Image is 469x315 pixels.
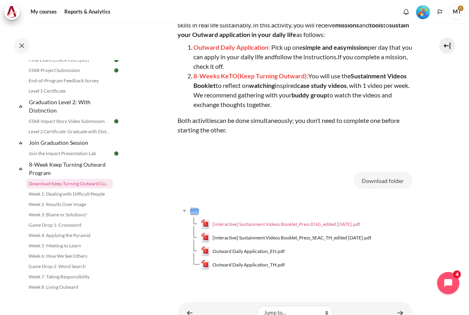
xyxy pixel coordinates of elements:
[212,234,371,241] span: [Interactive] Sustainment Videos Booklet_Press_SEAC_TH_edited [DATE].pdf
[26,179,113,189] a: Download Keep Turning Outward Guide
[347,43,368,51] strong: mission
[238,72,307,80] span: (Keep Turning Outward)
[26,262,113,271] a: Game Drop 2: Word Search
[212,261,285,268] span: Outward Daily Application_TH.pdf
[307,72,309,80] span: :
[26,200,113,209] a: Week 2: Results Over Image
[113,118,120,125] img: Done
[303,43,347,51] strong: simple and easy
[449,4,465,20] span: MT
[6,6,17,18] img: Architeck
[249,82,275,89] strong: watching
[194,71,413,109] p: You will use the to reflect on inspired , e recommend gathering with your to watch the videos and...
[178,116,413,135] p: Both activities ; you don’t need to complete one before starting the other.
[416,4,430,19] div: Level #5
[26,241,113,251] a: Week 5: Meeting to Learn
[28,4,60,20] a: My courses
[17,102,25,110] span: Collapse
[26,149,113,158] a: Join the Impact Presentation Lab
[269,43,270,51] span: :
[26,189,113,199] a: Week 1: Dealing with Difficult People
[28,137,113,148] a: Join Graduation Session
[217,117,293,124] span: can be done simultaneously
[268,53,338,60] span: nd
[17,165,25,173] span: Collapse
[201,247,210,256] img: Outward Daily Application_EN.pdf
[434,6,446,18] button: Languages
[113,150,120,157] img: Done
[370,21,384,29] strong: tools
[26,66,113,75] a: STAR Project Submission
[26,86,113,96] a: Level 1 Certificate
[26,282,113,292] a: Week 8: Living Outward
[28,97,113,116] a: Graduation Level 2: With Distinction
[449,4,465,20] a: User menu
[336,21,359,29] strong: missions
[26,231,113,240] a: Week 4: Applying the Pyramid
[201,260,285,270] a: Outward Daily Application_TH.pdfOutward Daily Application_TH.pdf
[4,4,24,20] a: Architeck Architeck
[26,210,113,220] a: Week 3: Blame or Solutions?
[354,172,413,189] button: Download folder
[212,221,360,228] span: [Interactive] Sustainment Videos Booklet_Press ENG_edited [DATE].pdf
[297,82,347,89] strong: case study videos
[201,233,210,243] img: [Interactive] Sustainment Videos Booklet_Press_SEAC_TH_edited July 2023.pdf
[26,76,113,86] a: End-of-Program Feedback Survey
[28,159,113,178] a: 8-Week Keep Turning Outward Program
[349,82,409,89] span: with 1 video per week
[26,251,113,261] a: Week 6: How We See Others
[113,56,120,64] img: Done
[26,55,113,65] a: Final Exam (Check-Out Quiz)
[400,6,412,18] div: Show notification window with no new notifications
[62,4,113,20] a: Reports & Analytics
[194,43,269,51] span: Outward Daily Application
[26,220,113,230] a: Game Drop 1: Crossword
[292,91,328,99] strong: buddy group
[275,53,338,60] span: follow the instructions.
[26,127,113,136] a: Level 2 Certificate: Graduate with Distinction
[26,117,113,126] a: STAR Impact Story Video Submission
[178,11,413,39] p: Learning doesn’t stop on this platform. Now is your time to showcase your Outward skills in real ...
[17,139,25,147] span: Collapse
[194,43,413,71] p: Pick up one per day that you can apply in your daily life a If you complete a mission, check it off.
[26,272,113,282] a: Week 7: Taking Responsibility
[201,233,372,243] a: [Interactive] Sustainment Videos Booklet_Press_SEAC_TH_edited July 2023.pdf[Interactive] Sustainm...
[201,247,285,256] a: Outward Daily Application_EN.pdfOutward Daily Application_EN.pdf
[416,5,430,19] img: Level #5
[113,67,120,74] img: Done
[201,220,361,229] a: [Interactive] Sustainment Videos Booklet_Press ENG_edited July 2023.pdf[Interactive] Sustainment ...
[201,260,210,270] img: Outward Daily Application_TH.pdf
[413,4,433,19] a: Level #5
[194,72,238,80] span: 8-Weeks KeTO
[201,220,210,229] img: [Interactive] Sustainment Videos Booklet_Press ENG_edited July 2023.pdf
[212,248,285,255] span: Outward Daily Application_EN.pdf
